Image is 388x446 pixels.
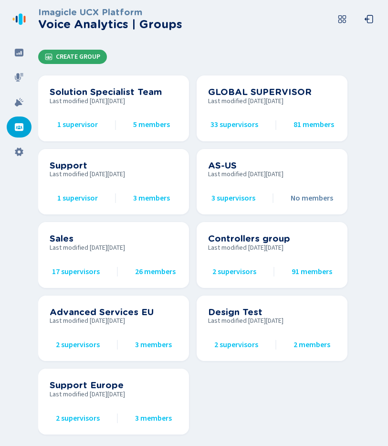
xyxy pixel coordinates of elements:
[56,414,100,423] span: 2 supervisors
[208,307,336,318] h3: Design Test
[14,122,24,132] svg: groups-filled
[56,340,100,349] span: 2 supervisors
[52,267,100,276] span: 17 supervisors
[14,48,24,57] svg: dashboard-filled
[208,87,336,97] h3: GLOBAL SUPERVISOR
[212,267,256,276] span: 2 supervisors
[135,267,176,276] span: 26 members
[50,234,178,244] h3: Sales
[14,73,24,82] svg: mic-fill
[50,317,178,325] span: Last modified [DATE][DATE]
[133,194,170,202] span: 3 members
[14,97,24,107] svg: alarm-filled
[57,120,98,129] span: 1 supervisor
[208,244,336,252] span: Last modified [DATE][DATE]
[294,340,330,349] span: 2 members
[50,160,178,171] h3: Support
[50,244,178,252] span: Last modified [DATE][DATE]
[45,53,52,61] svg: groups
[7,42,31,63] div: Dashboard
[7,67,31,88] div: Recordings
[38,7,182,18] h3: Imagicle UCX Platform
[7,141,31,162] div: Settings
[50,380,178,391] h3: Support Europe
[50,307,178,318] h3: Advanced Services EU
[56,53,100,61] span: Create Group
[135,414,172,423] span: 3 members
[50,87,178,97] h3: Solution Specialist Team
[210,120,258,129] span: 33 supervisors
[208,97,336,105] span: Last modified [DATE][DATE]
[133,120,170,129] span: 5 members
[214,340,258,349] span: 2 supervisors
[211,194,255,202] span: 3 supervisors
[50,97,178,105] span: Last modified [DATE][DATE]
[57,194,98,202] span: 1 supervisor
[38,18,182,31] h2: Voice Analytics | Groups
[7,117,31,138] div: Groups
[50,391,178,398] span: Last modified [DATE][DATE]
[7,92,31,113] div: Alarms
[38,50,107,64] button: Create Group
[208,170,336,178] span: Last modified [DATE][DATE]
[208,317,336,325] span: Last modified [DATE][DATE]
[50,170,178,178] span: Last modified [DATE][DATE]
[208,160,336,171] h3: AS-US
[364,14,374,24] svg: box-arrow-left
[208,234,336,244] h3: Controllers group
[294,120,334,129] span: 81 members
[291,194,333,202] span: No members
[292,267,332,276] span: 91 members
[135,340,172,349] span: 3 members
